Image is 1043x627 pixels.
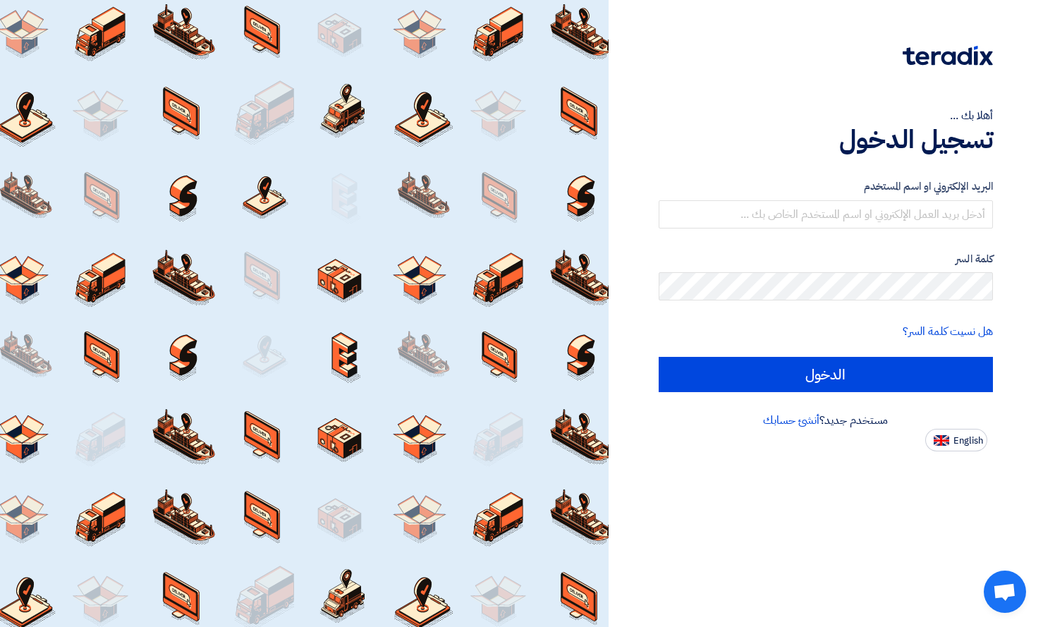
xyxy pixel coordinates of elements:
div: أهلا بك ... [659,107,993,124]
label: البريد الإلكتروني او اسم المستخدم [659,178,993,195]
input: الدخول [659,357,993,392]
button: English [925,429,987,451]
a: 开放式聊天 [984,571,1026,613]
img: Teradix logo [903,46,993,66]
a: أنشئ حسابك [763,412,819,429]
div: مستخدم جديد؟ [659,412,993,429]
span: English [953,436,983,446]
label: كلمة السر [659,251,993,267]
img: en-US.png [934,435,949,446]
h1: تسجيل الدخول [659,124,993,155]
input: أدخل بريد العمل الإلكتروني او اسم المستخدم الخاص بك ... [659,200,993,229]
a: هل نسيت كلمة السر؟ [903,323,993,340]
